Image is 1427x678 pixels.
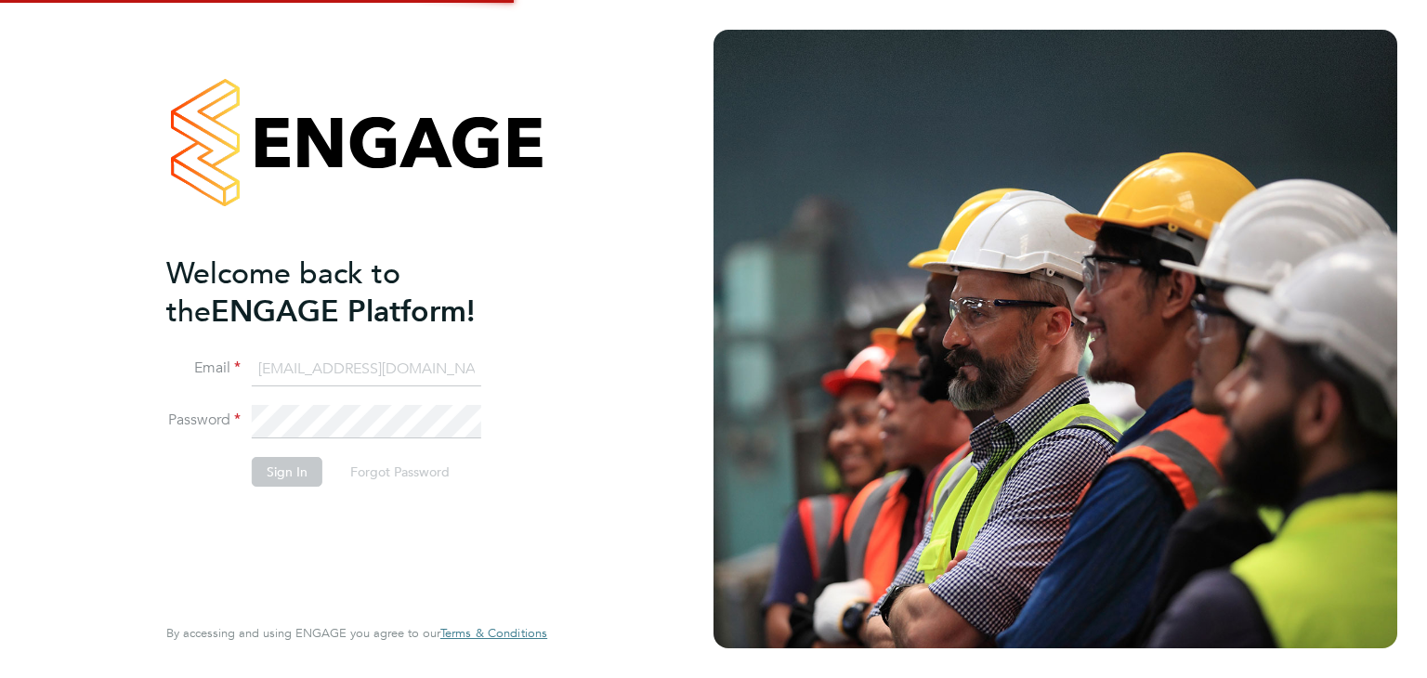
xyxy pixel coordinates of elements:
button: Sign In [252,457,322,487]
span: Welcome back to the [166,255,400,330]
button: Forgot Password [335,457,465,487]
span: By accessing and using ENGAGE you agree to our [166,625,547,641]
h2: ENGAGE Platform! [166,254,529,331]
input: Enter your work email... [252,353,481,386]
label: Password [166,411,241,430]
label: Email [166,359,241,378]
a: Terms & Conditions [440,626,547,641]
span: Terms & Conditions [440,625,547,641]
